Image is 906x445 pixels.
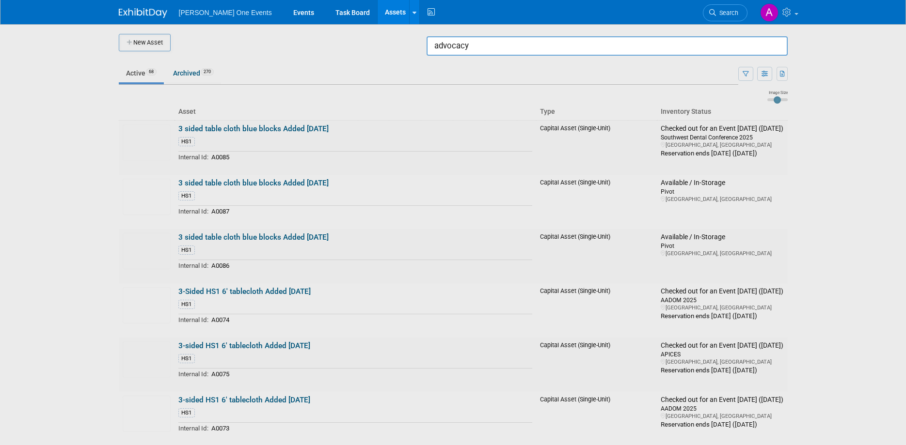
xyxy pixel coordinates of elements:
[716,9,738,16] span: Search
[703,4,747,21] a: Search
[179,9,272,16] span: [PERSON_NAME] One Events
[760,3,779,22] img: Amanda Bartschi
[119,8,167,18] img: ExhibitDay
[427,36,788,56] input: search assets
